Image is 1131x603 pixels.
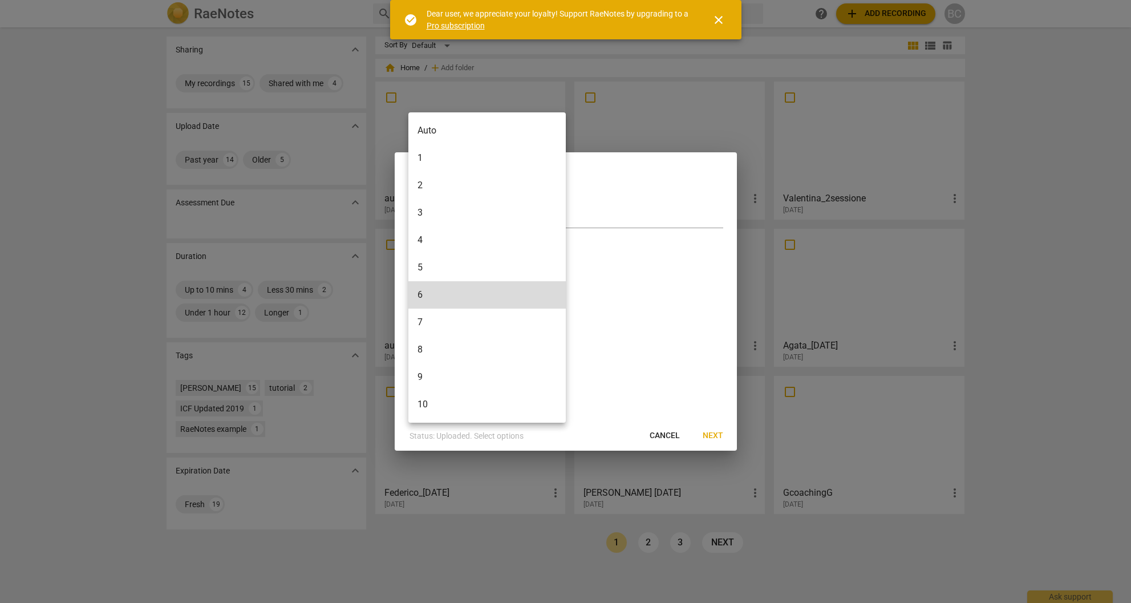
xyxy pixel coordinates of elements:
li: 2 [408,172,566,199]
span: check_circle [404,13,417,27]
li: 6 [408,281,566,309]
li: 4 [408,226,566,254]
li: 3 [408,199,566,226]
li: 5 [408,254,566,281]
li: Auto [408,117,566,144]
li: 8 [408,336,566,363]
span: close [712,13,725,27]
a: Pro subscription [427,21,485,30]
li: 7 [408,309,566,336]
li: 9 [408,363,566,391]
li: 1 [408,144,566,172]
div: Dear user, we appreciate your loyalty! Support RaeNotes by upgrading to a [427,8,691,31]
li: 10 [408,391,566,418]
button: Close [705,6,732,34]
